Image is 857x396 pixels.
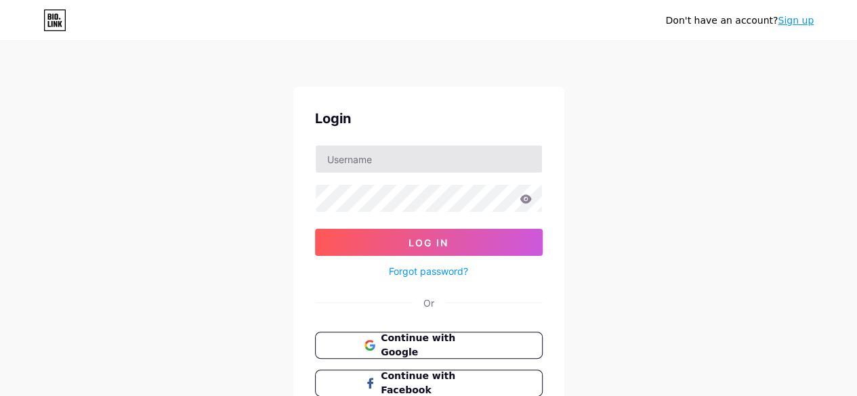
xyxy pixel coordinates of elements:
span: Log In [409,237,448,248]
button: Log In [315,229,543,256]
input: Username [316,146,542,173]
button: Continue with Google [315,332,543,359]
div: Login [315,108,543,129]
div: Don't have an account? [665,14,814,28]
a: Sign up [778,15,814,26]
div: Or [423,296,434,310]
a: Forgot password? [389,264,468,278]
span: Continue with Google [381,331,493,359]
